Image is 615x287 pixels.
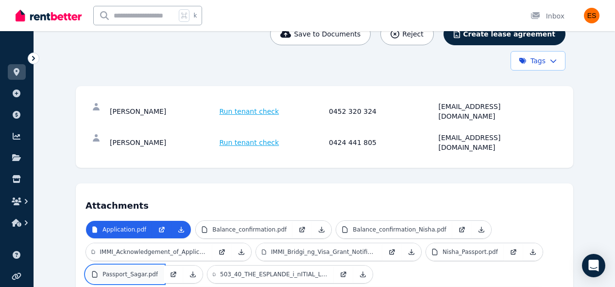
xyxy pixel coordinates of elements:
div: [EMAIL_ADDRESS][DOMAIN_NAME] [439,133,546,152]
span: Reject [402,29,423,39]
a: Open in new Tab [334,266,353,283]
div: [PERSON_NAME] [110,102,217,121]
div: Inbox [530,11,564,21]
div: 0424 441 805 [329,133,436,152]
a: Open in new Tab [504,243,523,261]
a: Download Attachment [353,266,373,283]
button: Create lease agreement [444,23,565,45]
a: Open in new Tab [292,221,312,238]
p: Application.pdf [102,226,146,233]
a: Download Attachment [523,243,543,261]
a: Download Attachment [183,266,203,283]
span: Run tenant check [220,138,279,147]
span: Save to Documents [294,29,360,39]
p: IMMI_Bridgi_ng_Visa_Grant_Notification_8.pdf [271,248,376,256]
p: Balance_confirmation.pdf [212,226,287,233]
a: Application.pdf [86,221,152,238]
p: Balance_confirmation_Nisha.pdf [353,226,446,233]
a: Open in new Tab [212,243,232,261]
span: Tags [519,56,546,66]
button: Reject [380,23,433,45]
p: IMMI_Acknowledgement_of_Application_Received_23.pdf [100,248,206,256]
span: k [193,12,197,19]
a: 503_40_THE_ESPLANDE_i_nITIAL_LEASE_AGREEMENT_NOVEMBER_2024.pdf [207,266,334,283]
p: Nisha_Passport.pdf [443,248,498,256]
a: Open in new Tab [382,243,402,261]
p: 503_40_THE_ESPLANDE_i_nITIAL_LEASE_AGREEMENT_NOVEMBER_2024.pdf [220,270,328,278]
a: Open in new Tab [164,266,183,283]
a: IMMI_Bridgi_ng_Visa_Grant_Notification_8.pdf [256,243,382,261]
span: Create lease agreement [463,29,555,39]
div: 0452 320 324 [329,102,436,121]
a: Nisha_Passport.pdf [426,243,504,261]
a: Open in new Tab [452,221,472,238]
a: Open in new Tab [152,221,171,238]
div: [EMAIL_ADDRESS][DOMAIN_NAME] [439,102,546,121]
div: [PERSON_NAME] [110,133,217,152]
a: Balance_confirmation.pdf [196,221,292,238]
a: Passport_Sagar.pdf [86,266,164,283]
a: Download Attachment [232,243,251,261]
div: Open Intercom Messenger [582,254,605,277]
a: Download Attachment [402,243,421,261]
a: IMMI_Acknowledgement_of_Application_Received_23.pdf [86,243,212,261]
a: Download Attachment [171,221,191,238]
button: Save to Documents [270,23,371,45]
span: Run tenant check [220,107,279,116]
a: Balance_confirmation_Nisha.pdf [336,221,452,238]
a: Download Attachment [312,221,331,238]
p: Passport_Sagar.pdf [102,270,158,278]
img: RentBetter [16,8,82,23]
h4: Attachments [85,193,564,213]
a: Download Attachment [472,221,491,238]
img: Evangeline Samoilov [584,8,599,23]
button: Tags [511,51,565,71]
